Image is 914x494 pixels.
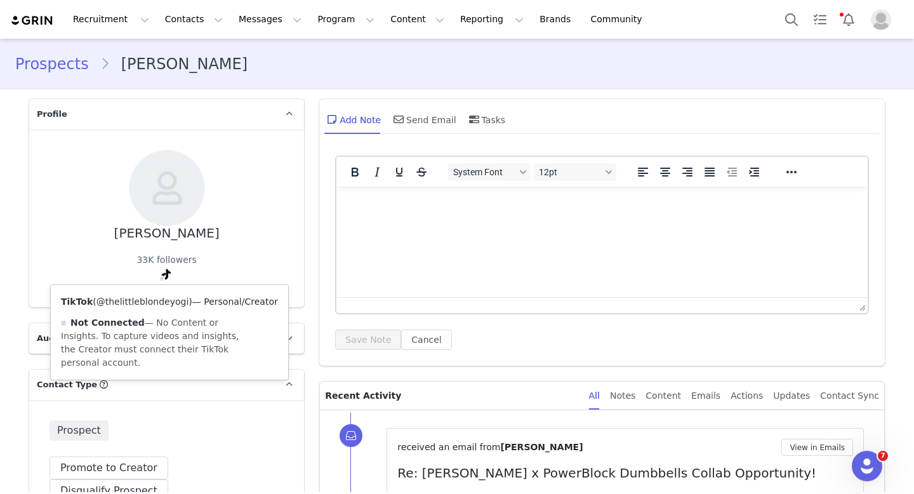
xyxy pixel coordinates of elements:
button: Decrease indent [721,163,743,181]
button: Contacts [157,5,230,34]
button: Increase indent [743,163,765,181]
button: Fonts [448,163,531,181]
button: Promote to Creator [50,457,168,479]
span: System Font [453,167,515,177]
button: Messages [231,5,309,34]
button: Notifications [835,5,863,34]
span: Audience Reports [37,332,119,345]
div: Actions [731,382,763,410]
span: Prospect [50,420,109,441]
button: Save Note [335,330,401,350]
button: Font sizes [534,163,616,181]
span: Contact Type [37,378,97,391]
strong: Not Connected [70,317,145,328]
span: — Personal/Creator [192,297,278,307]
button: Bold [344,163,366,181]
strong: TikTok [61,297,93,307]
button: Cancel [401,330,451,350]
div: Tasks [467,104,506,135]
img: 8d7c24c1-4a47-4d9c-9411-dadf80422dc4--s.jpg [129,150,205,226]
button: Content [383,5,452,34]
span: ( ) [93,297,192,307]
a: Prospects [15,53,100,76]
p: Re: [PERSON_NAME] x PowerBlock Dumbbells Collab Opportunity! [397,464,853,483]
p: Recent Activity [325,382,578,410]
div: Press the Up and Down arrow keys to resize the editor. [854,298,868,313]
div: All [589,382,600,410]
div: Send Email [391,104,456,135]
img: placeholder-profile.jpg [871,10,891,30]
img: grin logo [10,15,55,27]
button: Program [310,5,382,34]
button: Recruitment [65,5,157,34]
span: Profile [37,108,67,121]
span: received an email from [397,442,500,452]
button: Italic [366,163,388,181]
button: Strikethrough [411,163,432,181]
iframe: Intercom live chat [852,451,882,481]
a: Community [583,5,656,34]
div: Add Note [324,104,381,135]
div: 33K followers [136,253,196,267]
span: 7 [878,451,888,461]
span: — No Content or Insights. To capture videos and insights, the Creator must connect their TikTok p... [61,317,239,368]
span: 12pt [539,167,601,177]
button: Search [778,5,805,34]
div: Content [646,382,681,410]
button: Align left [632,163,654,181]
button: Align right [677,163,698,181]
button: Reveal or hide additional toolbar items [781,163,802,181]
div: Contact Sync [820,382,879,410]
div: Notes [610,382,635,410]
button: View in Emails [781,439,853,456]
div: [PERSON_NAME] [114,226,220,241]
button: Justify [699,163,720,181]
div: Emails [691,382,720,410]
span: [PERSON_NAME] [500,442,583,452]
a: Tasks [806,5,834,34]
a: @thelittleblondeyogi [96,297,189,307]
a: Brands [532,5,582,34]
iframe: Rich Text Area [336,187,868,297]
div: Updates [773,382,810,410]
button: Underline [388,163,410,181]
button: Align center [654,163,676,181]
button: Reporting [453,5,531,34]
button: Profile [863,10,904,30]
